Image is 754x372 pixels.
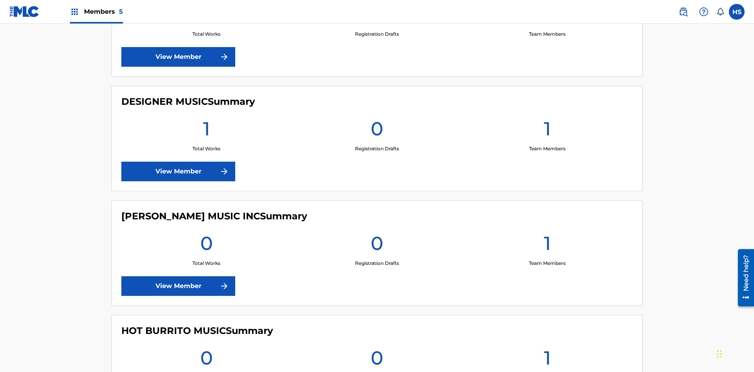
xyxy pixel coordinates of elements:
[529,145,565,152] p: Team Members
[715,334,754,372] iframe: Chat Widget
[699,7,708,16] img: help
[675,4,691,20] a: Public Search
[192,145,220,152] p: Total Works
[220,281,229,291] img: f7272a7cc735f4ea7f67.svg
[119,8,123,15] span: 5
[192,260,220,267] p: Total Works
[121,47,235,67] a: View Member
[529,260,565,267] p: Team Members
[121,96,255,108] h4: DESIGNER MUSIC
[355,145,399,152] p: Registration Drafts
[696,4,712,20] div: Help
[220,52,229,62] img: f7272a7cc735f4ea7f67.svg
[679,7,688,16] img: search
[9,6,40,17] img: MLC Logo
[544,232,551,260] h1: 1
[732,246,754,310] iframe: Resource Center
[371,232,383,260] h1: 0
[203,117,210,145] h1: 1
[192,31,220,38] p: Total Works
[529,31,565,38] p: Team Members
[355,31,399,38] p: Registration Drafts
[355,260,399,267] p: Registration Drafts
[121,325,273,337] h4: HOT BURRITO MUSIC
[544,117,551,145] h1: 1
[717,342,722,366] div: Drag
[121,276,235,296] a: View Member
[121,162,235,181] a: View Member
[220,167,229,176] img: f7272a7cc735f4ea7f67.svg
[121,210,307,222] h4: GEORGE JR MUSIC INC
[70,7,79,16] img: Top Rightsholders
[200,232,213,260] h1: 0
[84,7,123,16] span: Members
[716,8,724,16] div: Notifications
[371,117,383,145] h1: 0
[729,4,745,20] div: User Menu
